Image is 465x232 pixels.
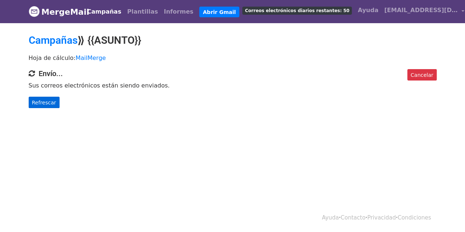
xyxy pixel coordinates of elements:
iframe: Chat Widget [428,197,465,232]
font: Correos electrónicos diarios restantes: 50 [245,8,349,13]
a: Contacto [341,214,366,221]
font: MergeMail [42,7,89,17]
div: Widget de chat [428,197,465,232]
font: · [396,214,398,221]
font: Ayuda [358,7,378,14]
font: Envío... [39,69,63,78]
font: · [365,214,367,221]
a: Correos electrónicos diarios restantes: 50 [239,3,355,18]
a: Cancelar [407,69,437,81]
font: Hoja de cálculo: [29,54,76,61]
font: Abrir Gmail [203,9,236,15]
font: Informes [164,8,193,15]
font: Sus correos electrónicos están siendo enviados. [29,82,170,89]
a: Campañas [29,34,78,46]
a: Condiciones [398,214,431,221]
font: Plantillas [127,8,158,15]
a: Abrir Gmail [199,7,239,18]
font: ⟫ {{ASUNTO}} [78,34,141,46]
a: Privacidad [367,214,396,221]
a: Refrescar [29,97,60,108]
font: Campañas [87,8,121,15]
a: Informes [161,4,196,19]
font: Cancelar [411,72,433,78]
a: Plantillas [124,4,161,19]
a: Ayuda [322,214,339,221]
font: Refrescar [32,99,56,105]
font: · [339,214,341,221]
a: Ayuda [355,3,381,18]
a: Campañas [84,4,124,19]
a: MailMerge [75,54,105,61]
a: MergeMail [29,4,78,19]
img: Logotipo de MergeMail [29,6,40,17]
